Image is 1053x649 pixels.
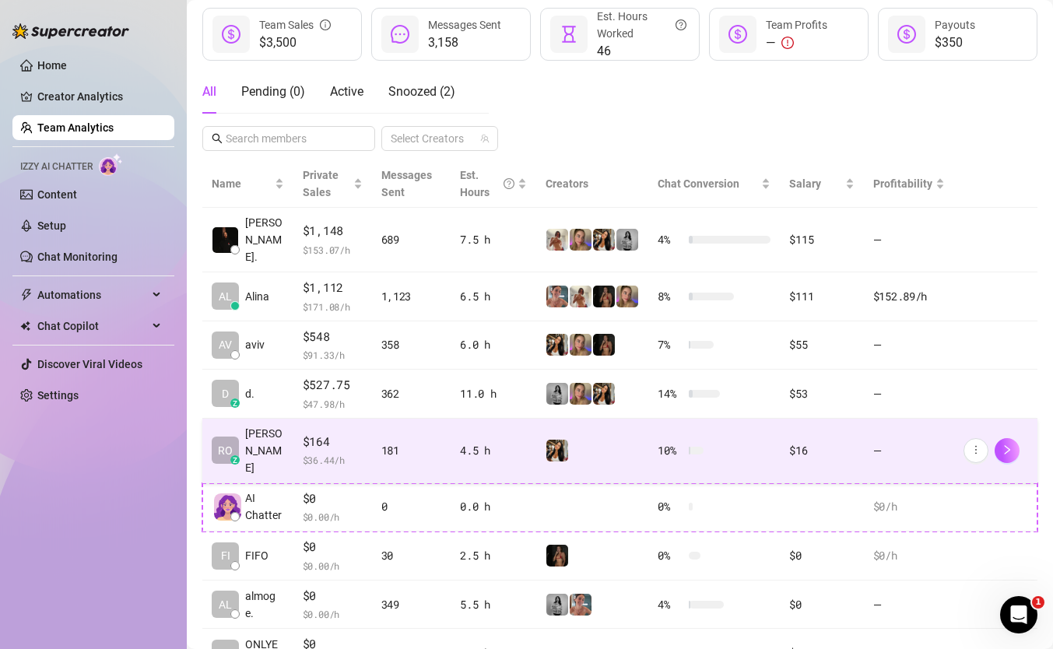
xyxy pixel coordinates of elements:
div: 6.0 h [460,336,527,353]
img: Chap צ׳אפ [212,227,238,253]
div: $152.89 /h [873,288,945,305]
div: — [766,33,827,52]
span: $527.75 [303,376,363,395]
img: the_bohema [593,334,615,356]
div: Est. Hours Worked [597,8,686,42]
span: Chat Conversion [658,177,739,190]
img: A [616,229,638,251]
span: AV [219,336,232,353]
div: $111 [789,288,854,305]
span: almog e. [245,588,284,622]
div: $115 [789,231,854,248]
div: Pending ( 0 ) [241,82,305,101]
span: FIFO [245,547,269,564]
span: AI Chatter [245,489,284,524]
span: $164 [303,433,363,451]
span: thunderbolt [20,289,33,301]
span: message [391,25,409,44]
input: Search members [226,130,353,147]
img: Cherry [616,286,638,307]
span: 4 % [658,596,683,613]
img: Chat Copilot [20,321,30,332]
div: 0 [381,498,442,515]
th: Name [202,160,293,208]
span: $ 0.00 /h [303,509,363,524]
img: AdelDahan [593,229,615,251]
span: question-circle [504,167,514,201]
span: 14 % [658,385,683,402]
span: $ 91.33 /h [303,347,363,363]
span: question-circle [676,8,686,42]
span: 0 % [658,547,683,564]
span: aviv [245,336,265,353]
div: $55 [789,336,854,353]
span: 0 % [658,498,683,515]
td: — [864,370,954,419]
span: Automations [37,282,148,307]
div: All [202,82,216,101]
span: $0 [303,489,363,508]
span: Messages Sent [428,19,501,31]
span: Active [330,84,363,99]
span: Izzy AI Chatter [20,160,93,174]
span: Alina [245,288,269,305]
span: $ 171.08 /h [303,299,363,314]
img: logo-BBDzfeDw.svg [12,23,129,39]
div: 181 [381,442,442,459]
div: $0 /h [873,547,945,564]
span: AL [219,288,232,305]
iframe: Intercom live chat [1000,596,1037,633]
td: — [864,581,954,630]
div: 2.5 h [460,547,527,564]
span: [PERSON_NAME] [245,425,284,476]
a: Creator Analytics [37,84,162,109]
div: Est. Hours [460,167,514,201]
img: Green [546,229,568,251]
span: Private Sales [303,169,339,198]
span: Snoozed ( 2 ) [388,84,455,99]
div: $0 /h [873,498,945,515]
img: Cherry [570,383,591,405]
div: $53 [789,385,854,402]
span: RO [218,442,233,459]
img: Yarden [570,594,591,616]
span: d. [245,385,254,402]
span: $1,148 [303,222,363,240]
div: $16 [789,442,854,459]
td: — [864,208,954,272]
div: 11.0 h [460,385,527,402]
span: $ 0.00 /h [303,606,363,622]
span: Profitability [873,177,932,190]
span: Payouts [935,19,975,31]
img: AdelDahan [546,440,568,461]
img: AdelDahan [546,334,568,356]
span: 10 % [658,442,683,459]
span: $0 [303,587,363,605]
span: Chat Copilot [37,314,148,339]
span: D [222,385,229,402]
span: $548 [303,328,363,346]
a: Team Analytics [37,121,114,134]
span: 1 [1032,596,1044,609]
span: exclamation-circle [781,37,794,49]
td: — [864,419,954,483]
span: $0 [303,538,363,556]
span: $3,500 [259,33,331,52]
span: $350 [935,33,975,52]
span: hourglass [560,25,578,44]
img: Cherry [570,334,591,356]
div: 1,123 [381,288,442,305]
span: more [971,444,981,455]
span: info-circle [320,16,331,33]
span: 7 % [658,336,683,353]
th: Creators [536,160,648,208]
span: $1,112 [303,279,363,297]
a: Chat Monitoring [37,251,118,263]
div: z [230,455,240,465]
span: team [480,134,490,143]
div: 349 [381,596,442,613]
a: Home [37,59,67,72]
div: $0 [789,596,854,613]
span: [PERSON_NAME]. [245,214,284,265]
div: 362 [381,385,442,402]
